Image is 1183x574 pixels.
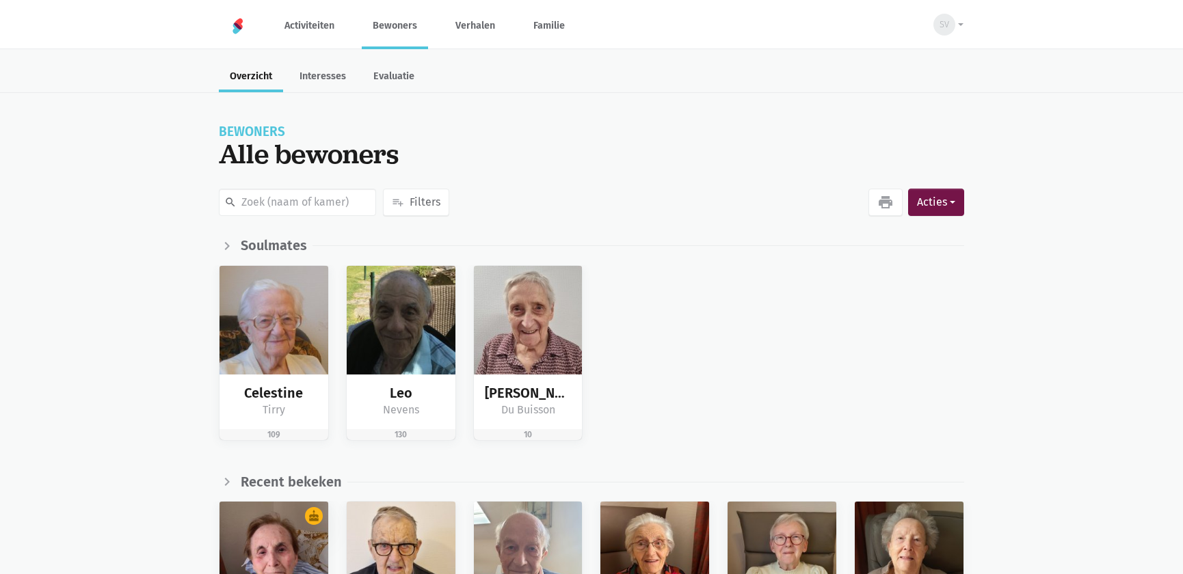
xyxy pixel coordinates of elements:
div: 130 [347,429,455,440]
i: playlist_add [392,196,404,208]
span: SV [940,18,949,31]
a: print [868,189,903,216]
a: Overzicht [219,63,283,92]
div: 10 [474,429,583,440]
div: Bewoners [219,126,964,138]
a: chevron_right Recent bekeken [219,474,342,490]
a: bewoner afbeelding Celestine Tirry 109 [219,265,329,441]
div: Nevens [358,401,444,419]
div: [PERSON_NAME] [485,385,572,401]
i: chevron_right [219,238,235,254]
img: bewoner afbeelding [474,266,583,374]
div: Celestine [230,385,317,401]
div: Du Buisson [485,401,572,419]
div: Leo [358,385,444,401]
a: Verhalen [444,3,506,49]
i: print [877,194,894,210]
img: bewoner afbeelding [347,266,455,374]
a: bewoner afbeelding Leo Nevens 130 [346,265,456,441]
i: cake [308,510,320,522]
a: Interesses [289,63,357,92]
img: bewoner afbeelding [220,266,328,374]
i: chevron_right [219,474,235,490]
input: Zoek (naam of kamer) [219,189,376,216]
a: Activiteiten [274,3,345,49]
div: Tirry [230,401,317,419]
button: Acties [908,189,964,216]
a: Familie [522,3,576,49]
a: chevron_right Soulmates [219,238,307,254]
div: 109 [220,429,328,440]
a: Bewoners [362,3,428,49]
div: Alle bewoners [219,138,964,169]
img: Home [230,18,246,34]
button: SV [925,9,964,40]
button: playlist_addFilters [383,189,449,216]
a: bewoner afbeelding [PERSON_NAME] Du Buisson 10 [473,265,583,441]
a: Evaluatie [362,63,425,92]
i: search [224,196,237,208]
